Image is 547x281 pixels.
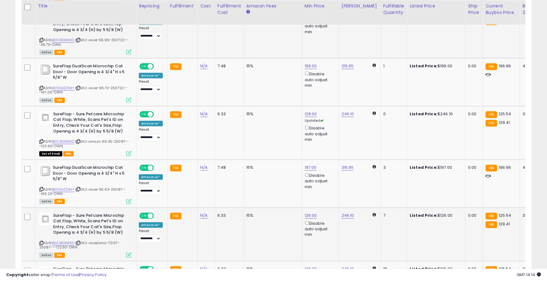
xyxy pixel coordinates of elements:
[246,165,297,170] div: 15%
[410,63,438,69] b: Listed Price:
[217,111,239,117] div: 6.33
[54,253,65,258] span: FBA
[54,199,65,204] span: FBA
[305,164,317,171] a: 197.00
[39,50,53,55] span: All listings currently available for purchase on Amazon
[522,165,543,170] div: 4%
[383,63,402,69] div: 1
[410,165,461,170] div: $197.00
[6,272,107,278] div: seller snap | |
[39,98,53,103] span: All listings currently available for purchase on Amazon
[6,272,29,278] strong: Copyright
[217,213,239,218] div: 6.33
[383,3,404,16] div: Fulfillable Quantity
[305,118,324,123] span: Updated
[153,112,163,117] span: OFF
[153,213,163,218] span: OFF
[39,85,128,95] span: | SKU: viove-96.73-250722---167.00-OWN
[200,212,208,219] a: N/A
[486,3,517,16] div: Current Buybox Price
[522,63,543,69] div: 4%
[305,3,336,9] div: Min Price
[305,220,334,237] div: Disable auto adjust min
[139,3,165,9] div: Repricing
[140,165,148,171] span: ON
[468,213,478,218] div: 0.00
[200,63,208,69] a: N/A
[38,3,134,9] div: Title
[139,229,163,243] div: Preset:
[342,212,354,219] a: 246.10
[39,63,131,102] div: ASIN:
[39,253,53,258] span: All listings currently available for purchase on Amazon
[53,272,79,278] a: Terms of Use
[305,212,317,219] a: 126.00
[499,212,511,218] span: 125.54
[342,63,354,69] a: 315.65
[52,139,74,144] a: B003EGIM3O
[53,63,127,82] b: SureFlap DualScan Microchip Cat Door - Door Opening is 4 3/4" H x 5 5/8" W
[52,85,74,91] a: B00GAZZIMY
[170,3,195,9] div: Fulfillment
[54,50,65,55] span: FBA
[170,63,182,70] small: FBA
[342,111,354,117] a: 246.10
[153,165,163,171] span: OFF
[217,165,239,170] div: 7.48
[170,213,182,220] small: FBA
[170,165,182,172] small: FBA
[499,221,510,227] span: 129.41
[39,199,53,204] span: All listings currently available for purchase on Amazon
[246,9,250,15] small: Amazon Fees.
[305,17,334,34] div: Disable auto adjust min
[200,3,212,9] div: Cost
[373,111,376,115] i: Calculated using Dynamic Max Price.
[39,38,128,47] span: | SKU: viove-65.96-250722---115.70-OWN
[410,111,438,117] b: Listed Price:
[383,165,402,170] div: 3
[39,111,131,156] div: ASIN:
[517,272,541,278] span: 2025-09-7 14:14 GMT
[305,63,317,69] a: 199.00
[200,111,208,117] a: N/A
[410,63,461,69] div: $199.00
[383,213,402,218] div: 7
[140,213,148,218] span: ON
[410,3,463,9] div: Listed Price
[410,212,438,218] b: Listed Price:
[486,63,497,70] small: FBA
[305,172,334,189] div: Disable auto adjust min
[139,26,163,40] div: Preset:
[499,164,511,170] span: 196.99
[217,63,239,69] div: 7.48
[499,120,510,125] span: 129.41
[383,111,402,117] div: 0
[246,111,297,117] div: 15%
[39,139,129,148] span: | SKU: amazo-69.35-25087---120.60-OWN
[522,111,543,117] div: 3%
[140,64,148,69] span: ON
[486,221,497,228] small: FBA
[305,111,317,117] a: 129.00
[170,111,182,118] small: FBA
[54,98,65,103] span: FBA
[305,70,334,88] div: Disable auto adjust min
[305,125,334,142] div: Disable auto adjust min
[53,111,128,136] b: SureFlap - Sure Petcare Microchip Cat Flap, White, Scans Pet's ID on Entry, Check Your Cat's Size...
[486,165,497,172] small: FBA
[39,63,51,76] img: 41zFGGwMmLL._SL40_.jpg
[342,164,354,171] a: 315.65
[486,111,497,118] small: FBA
[410,164,438,170] b: Listed Price:
[522,3,545,16] div: BB Share 24h.
[39,187,126,196] span: | SKU: viove-95.63-25087---165.20-OWN
[139,222,163,228] div: Amazon AI *
[410,213,461,218] div: $126.00
[217,3,241,16] div: Fulfillment Cost
[39,213,131,257] div: ASIN:
[200,164,208,171] a: N/A
[246,213,297,218] div: 15%
[39,10,131,54] div: ASIN:
[342,3,378,9] div: [PERSON_NAME]
[39,213,52,225] img: 31qei1IKGPL._SL40_.jpg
